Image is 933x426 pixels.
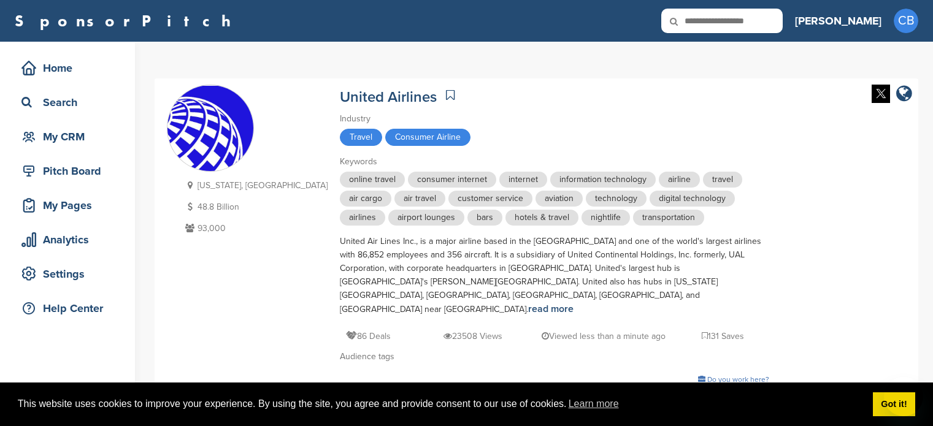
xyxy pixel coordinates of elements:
[340,155,769,169] div: Keywords
[408,172,496,188] span: consumer internet
[467,210,502,226] span: bars
[182,199,328,215] p: 48.8 Billion
[340,210,385,226] span: airlines
[18,160,123,182] div: Pitch Board
[650,191,735,207] span: digital technology
[795,12,881,29] h3: [PERSON_NAME]
[659,172,700,188] span: airline
[586,191,647,207] span: technology
[340,172,405,188] span: online travel
[582,210,630,226] span: nightlife
[12,123,123,151] a: My CRM
[896,85,912,105] a: company link
[703,172,742,188] span: travel
[18,194,123,216] div: My Pages
[18,297,123,319] div: Help Center
[12,157,123,185] a: Pitch Board
[340,129,382,146] span: Travel
[388,210,464,226] span: airport lounges
[505,210,578,226] span: hotels & travel
[542,329,666,344] p: Viewed less than a minute ago
[12,191,123,219] a: My Pages
[12,260,123,288] a: Settings
[18,57,123,79] div: Home
[18,229,123,251] div: Analytics
[872,85,890,103] img: Twitter white
[448,191,532,207] span: customer service
[18,91,123,113] div: Search
[707,375,769,384] span: Do you work here?
[884,377,923,416] iframe: Button to launch messaging window
[12,88,123,116] a: Search
[340,235,769,316] div: United Air Lines Inc., is a major airline based in the [GEOGRAPHIC_DATA] and one of the world's l...
[340,88,437,106] a: United Airlines
[340,350,769,363] div: Audience tags
[12,294,123,322] a: Help Center
[385,129,470,146] span: Consumer Airline
[873,392,915,417] a: dismiss cookie message
[394,191,445,207] span: air travel
[18,395,863,413] span: This website uses cookies to improve your experience. By using the site, you agree and provide co...
[346,329,391,344] p: 86 Deals
[182,221,328,236] p: 93,000
[18,263,123,285] div: Settings
[702,329,744,344] p: 131 Saves
[536,191,583,207] span: aviation
[499,172,547,188] span: internet
[340,191,391,207] span: air cargo
[567,395,621,413] a: learn more about cookies
[550,172,656,188] span: information technology
[182,178,328,193] p: [US_STATE], [GEOGRAPHIC_DATA]
[795,7,881,34] a: [PERSON_NAME]
[443,329,502,344] p: 23508 Views
[15,13,239,29] a: SponsorPitch
[340,112,769,126] div: Industry
[528,303,574,315] a: read more
[12,226,123,254] a: Analytics
[894,9,918,33] span: CB
[698,375,769,384] a: Do you work here?
[12,54,123,82] a: Home
[167,86,253,172] img: Sponsorpitch & United Airlines
[633,210,704,226] span: transportation
[18,126,123,148] div: My CRM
